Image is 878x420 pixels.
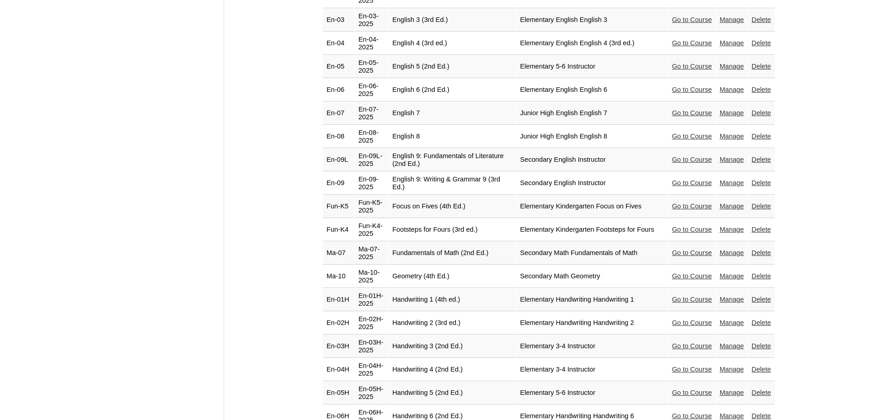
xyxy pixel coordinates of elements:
[672,272,712,280] a: Go to Course
[516,265,668,288] td: Secondary Math Geometry
[323,79,354,101] td: En-06
[355,312,388,335] td: En-02H-2025
[672,366,712,373] a: Go to Course
[720,249,744,256] a: Manage
[389,149,516,171] td: English 9: Fundamentals of Literature (2nd Ed.)
[389,79,516,101] td: English 6 (2nd Ed.)
[355,358,388,381] td: En-04H-2025
[323,312,354,335] td: En-02H
[752,133,771,140] a: Delete
[720,109,744,117] a: Manage
[720,366,744,373] a: Manage
[672,179,712,186] a: Go to Course
[672,86,712,93] a: Go to Course
[720,272,744,280] a: Manage
[355,9,388,32] td: En-03-2025
[323,32,354,55] td: En-04
[752,156,771,163] a: Delete
[720,133,744,140] a: Manage
[389,218,516,241] td: Footsteps for Fours (3rd ed.)
[323,195,354,218] td: Fun-K5
[516,218,668,241] td: Elementary Kindergarten Footsteps for Fours
[355,195,388,218] td: Fun-K5-2025
[516,125,668,148] td: Junior High English English 8
[516,335,668,358] td: Elementary 3-4 Instructor
[752,249,771,256] a: Delete
[323,242,354,265] td: Ma-07
[323,172,354,195] td: En-09
[672,63,712,70] a: Go to Course
[752,412,771,420] a: Delete
[389,102,516,125] td: English 7
[720,319,744,326] a: Manage
[720,39,744,47] a: Manage
[516,79,668,101] td: Elementary English English 6
[752,296,771,303] a: Delete
[323,55,354,78] td: En-05
[355,55,388,78] td: En-05-2025
[389,358,516,381] td: Handwriting 4 (2nd Ed.)
[389,32,516,55] td: English 4 (3rd ed.)
[672,412,712,420] a: Go to Course
[720,86,744,93] a: Manage
[672,319,712,326] a: Go to Course
[720,412,744,420] a: Manage
[720,156,744,163] a: Manage
[355,288,388,311] td: En-01H-2025
[355,382,388,404] td: En-05H-2025
[672,202,712,210] a: Go to Course
[355,242,388,265] td: Ma-07-2025
[516,358,668,381] td: Elementary 3-4 Instructor
[323,125,354,148] td: En-08
[323,358,354,381] td: En-04H
[752,39,771,47] a: Delete
[672,226,712,233] a: Go to Course
[752,226,771,233] a: Delete
[672,109,712,117] a: Go to Course
[323,218,354,241] td: Fun-K4
[389,382,516,404] td: Handwriting 5 (2nd Ed.)
[672,296,712,303] a: Go to Course
[389,242,516,265] td: Fundamentals of Math (2nd Ed.)
[752,319,771,326] a: Delete
[355,265,388,288] td: Ma-10-2025
[720,63,744,70] a: Manage
[516,149,668,171] td: Secondary English Instructor
[672,249,712,256] a: Go to Course
[323,102,354,125] td: En-07
[672,389,712,396] a: Go to Course
[323,335,354,358] td: En-03H
[752,272,771,280] a: Delete
[355,172,388,195] td: En-09-2025
[720,179,744,186] a: Manage
[720,16,744,23] a: Manage
[672,133,712,140] a: Go to Course
[720,389,744,396] a: Manage
[516,102,668,125] td: Junior High English English 7
[355,149,388,171] td: En-09L-2025
[355,218,388,241] td: Fun-K4-2025
[389,172,516,195] td: English 9: Writing & Grammar 9 (3rd Ed.)
[355,79,388,101] td: En-06-2025
[720,226,744,233] a: Manage
[752,179,771,186] a: Delete
[389,335,516,358] td: Handwriting 3 (2nd Ed.)
[720,202,744,210] a: Manage
[752,109,771,117] a: Delete
[752,16,771,23] a: Delete
[389,9,516,32] td: English 3 (3rd Ed.)
[355,32,388,55] td: En-04-2025
[516,242,668,265] td: Secondary Math Fundamentals of Math
[355,335,388,358] td: En-03H-2025
[516,312,668,335] td: Elementary Handwriting Handwriting 2
[516,55,668,78] td: Elementary 5-6 Instructor
[752,202,771,210] a: Delete
[323,288,354,311] td: En-01H
[389,195,516,218] td: Focus on Fives (4th Ed.)
[389,55,516,78] td: English 5 (2nd Ed.)
[672,156,712,163] a: Go to Course
[389,265,516,288] td: Geometry (4th Ed.)
[752,366,771,373] a: Delete
[672,39,712,47] a: Go to Course
[516,32,668,55] td: Elementary English English 4 (3rd ed.)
